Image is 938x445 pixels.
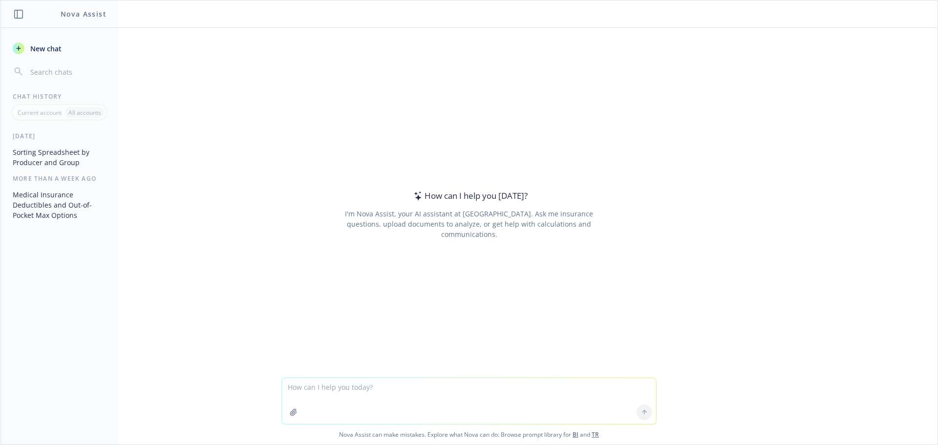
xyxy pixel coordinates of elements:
[592,430,599,439] a: TR
[1,132,118,140] div: [DATE]
[9,187,110,223] button: Medical Insurance Deductibles and Out-of-Pocket Max Options
[61,9,107,19] h1: Nova Assist
[1,92,118,101] div: Chat History
[4,424,934,445] span: Nova Assist can make mistakes. Explore what Nova can do: Browse prompt library for and
[1,174,118,183] div: More than a week ago
[9,144,110,170] button: Sorting Spreadsheet by Producer and Group
[573,430,578,439] a: BI
[331,209,606,239] div: I'm Nova Assist, your AI assistant at [GEOGRAPHIC_DATA]. Ask me insurance questions, upload docum...
[411,190,528,202] div: How can I help you [DATE]?
[18,108,62,117] p: Current account
[9,40,110,57] button: New chat
[28,43,62,54] span: New chat
[28,65,106,79] input: Search chats
[68,108,101,117] p: All accounts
